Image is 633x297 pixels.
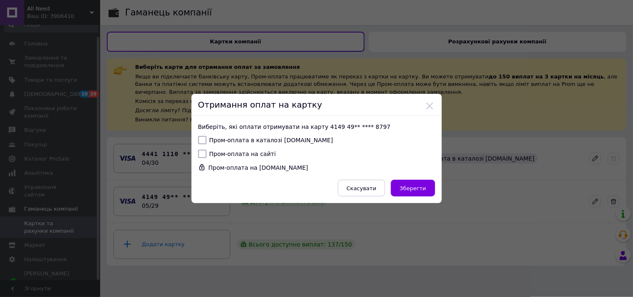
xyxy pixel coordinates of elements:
[198,164,308,172] div: Пром-оплата на [DOMAIN_NAME]
[347,185,376,191] span: Скасувати
[198,100,323,110] span: Отримання оплат на картку
[391,180,435,196] button: Зберегти
[198,136,333,144] label: Пром-оплата в каталозі [DOMAIN_NAME]
[198,123,435,131] p: Виберіть, які оплати отримувати на карту 4149 49** **** 8797
[400,185,426,191] span: Зберегти
[198,150,276,158] label: Пром-оплата на сайті
[338,180,385,196] button: Скасувати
